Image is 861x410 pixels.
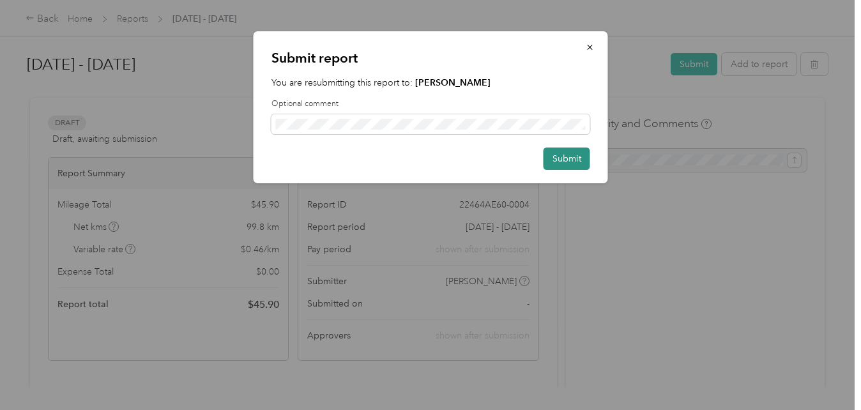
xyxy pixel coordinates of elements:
[271,49,590,67] p: Submit report
[789,338,861,410] iframe: Everlance-gr Chat Button Frame
[415,77,491,88] strong: [PERSON_NAME]
[544,148,590,170] button: Submit
[271,98,590,110] label: Optional comment
[271,76,590,89] p: You are resubmitting this report to:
